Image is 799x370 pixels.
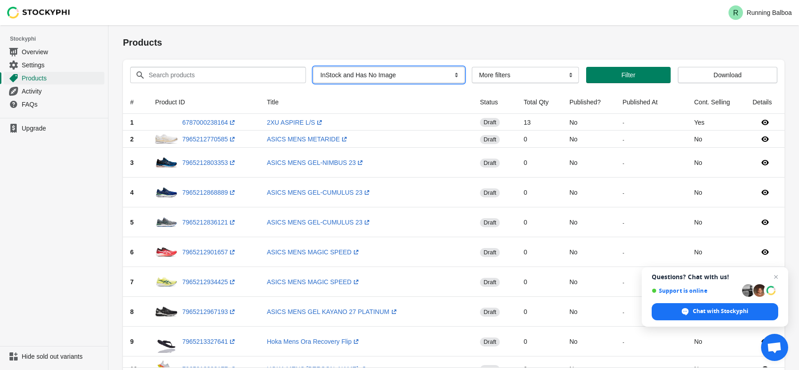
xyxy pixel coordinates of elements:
[4,45,104,58] a: Overview
[148,90,259,114] th: Product ID
[22,87,103,96] span: Activity
[130,136,134,143] span: 2
[622,190,624,196] small: -
[130,159,134,166] span: 3
[562,114,615,131] td: No
[182,159,237,166] a: 7965212803353(opens a new window)
[687,148,745,178] td: No
[621,71,635,79] span: Filter
[480,308,500,317] span: draft
[678,67,777,83] button: Download
[155,151,178,174] img: 1011B004.407-1.jpg
[517,90,562,114] th: Total Qty
[130,248,134,256] span: 6
[182,219,237,226] a: 7965212836121(opens a new window)
[22,124,103,133] span: Upgrade
[687,178,745,207] td: No
[517,178,562,207] td: 0
[480,118,500,127] span: draft
[4,98,104,111] a: FAQs
[615,90,687,114] th: Published At
[622,220,624,225] small: -
[562,148,615,178] td: No
[267,189,372,196] a: ASICS MENS GEL-CUMULUS 23(opens a new window)
[267,308,399,315] a: ASICS MENS GEL KAYANO 27 PLATINUM(opens a new window)
[517,267,562,297] td: 0
[480,337,500,347] span: draft
[130,219,134,226] span: 5
[622,279,624,285] small: -
[728,5,743,20] span: Avatar with initials R
[622,136,624,142] small: -
[687,114,745,131] td: Yes
[155,134,178,144] img: 1011A142.100-1.jpg
[622,339,624,345] small: -
[714,71,742,79] span: Download
[473,90,517,114] th: Status
[155,241,178,263] img: 1011B026.600-1.jpg
[733,9,739,17] text: R
[182,248,237,256] a: 7965212901657(opens a new window)
[517,148,562,178] td: 0
[267,248,361,256] a: ASICS MENS MAGIC SPEED(opens a new window)
[155,211,178,234] img: 1011B012.027-1.jpg
[123,36,785,49] h1: Products
[562,178,615,207] td: No
[10,34,108,43] span: Stockyphi
[517,237,562,267] td: 0
[693,307,748,315] span: Chat with Stockyphi
[267,338,361,345] a: Hoka Mens Ora Recovery Flip(opens a new window)
[771,272,781,282] span: Close chat
[130,338,134,345] span: 9
[182,119,237,126] a: 6787000238164(opens a new window)
[517,207,562,237] td: 0
[22,47,103,56] span: Overview
[747,9,792,16] p: Running Balboa
[267,219,372,226] a: ASICS MENS GEL-CUMULUS 23(opens a new window)
[22,61,103,70] span: Settings
[517,114,562,131] td: 13
[267,159,365,166] a: ASICS MENS GEL-NIMBUS 23(opens a new window)
[22,74,103,83] span: Products
[745,90,785,114] th: Details
[480,188,500,197] span: draft
[562,90,615,114] th: Published?
[182,136,237,143] a: 7965212770585(opens a new window)
[155,271,178,293] img: 1011B026.750-1.jpg
[652,287,739,294] span: Support is online
[267,136,349,143] a: ASICS MENS METARIDE(opens a new window)
[562,207,615,237] td: No
[517,131,562,148] td: 0
[267,278,361,286] a: ASICS MENS MAGIC SPEED(opens a new window)
[480,135,500,144] span: draft
[155,330,178,353] img: 1099675-BDGGR-1.jpg
[4,122,104,135] a: Upgrade
[517,327,562,356] td: 0
[562,131,615,148] td: No
[130,308,134,315] span: 8
[7,7,70,19] img: Stockyphi
[123,90,148,114] th: #
[182,278,237,286] a: 7965212934425(opens a new window)
[4,84,104,98] a: Activity
[562,267,615,297] td: No
[586,67,671,83] button: Filter
[687,327,745,356] td: No
[687,237,745,267] td: No
[761,334,788,361] div: Open chat
[652,273,778,281] span: Questions? Chat with us!
[260,90,473,114] th: Title
[562,327,615,356] td: No
[4,58,104,71] a: Settings
[130,119,134,126] span: 1
[622,119,624,125] small: -
[182,338,237,345] a: 7965213327641(opens a new window)
[517,297,562,327] td: 0
[4,350,104,363] a: Hide sold out variants
[22,100,103,109] span: FAQs
[562,237,615,267] td: No
[4,71,104,84] a: Products
[267,119,324,126] a: 2XU ASPIRE L/S(opens a new window)
[687,131,745,148] td: No
[130,189,134,196] span: 4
